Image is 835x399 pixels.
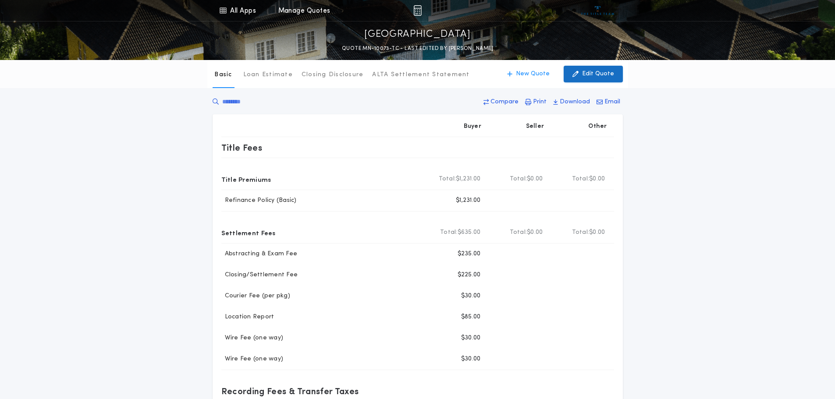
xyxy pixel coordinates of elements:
[372,71,469,79] p: ALTA Settlement Statement
[413,5,422,16] img: img
[302,71,364,79] p: Closing Disclosure
[456,175,480,184] span: $1,231.00
[604,98,620,106] p: Email
[490,98,519,106] p: Compare
[481,94,521,110] button: Compare
[522,94,549,110] button: Print
[461,313,481,321] p: $85.00
[589,175,605,184] span: $0.00
[221,226,276,240] p: Settlement Fees
[594,94,623,110] button: Email
[243,71,293,79] p: Loan Estimate
[221,355,284,364] p: Wire Fee (one way)
[458,228,481,237] span: $635.00
[527,175,543,184] span: $0.00
[214,71,232,79] p: Basic
[498,66,558,82] button: New Quote
[439,175,456,184] b: Total:
[560,98,590,106] p: Download
[221,313,274,321] p: Location Report
[516,70,550,78] p: New Quote
[461,334,481,343] p: $30.00
[456,196,480,205] p: $1,231.00
[589,228,605,237] span: $0.00
[221,196,297,205] p: Refinance Policy (Basic)
[581,6,614,15] img: vs-icon
[440,228,458,237] b: Total:
[342,44,493,53] p: QUOTE MN-10073-TC - LAST EDITED BY [PERSON_NAME]
[582,70,614,78] p: Edit Quote
[510,228,527,237] b: Total:
[221,141,263,155] p: Title Fees
[458,271,481,279] p: $225.00
[221,250,298,258] p: Abstracting & Exam Fee
[364,28,471,42] p: [GEOGRAPHIC_DATA]
[588,122,607,131] p: Other
[551,94,593,110] button: Download
[458,250,481,258] p: $235.00
[221,271,298,279] p: Closing/Settlement Fee
[564,66,623,82] button: Edit Quote
[526,122,544,131] p: Seller
[221,292,290,300] p: Courier Fee (per pkg)
[572,228,590,237] b: Total:
[461,292,481,300] p: $30.00
[533,98,547,106] p: Print
[461,355,481,364] p: $30.00
[572,175,590,184] b: Total:
[510,175,527,184] b: Total:
[221,334,284,343] p: Wire Fee (one way)
[464,122,481,131] p: Buyer
[527,228,543,237] span: $0.00
[221,172,271,186] p: Title Premiums
[221,384,359,398] p: Recording Fees & Transfer Taxes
